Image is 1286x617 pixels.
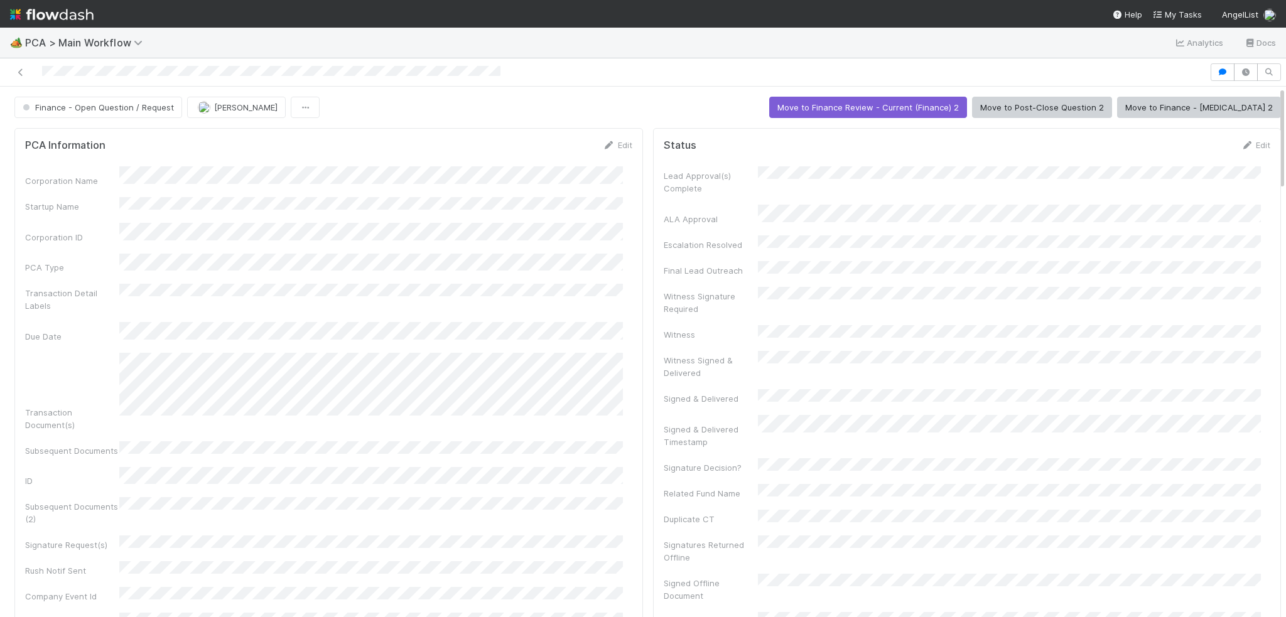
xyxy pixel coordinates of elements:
[664,461,758,474] div: Signature Decision?
[664,487,758,500] div: Related Fund Name
[664,513,758,525] div: Duplicate CT
[664,239,758,251] div: Escalation Resolved
[25,330,119,343] div: Due Date
[1112,8,1142,21] div: Help
[25,261,119,274] div: PCA Type
[1152,8,1202,21] a: My Tasks
[664,264,758,277] div: Final Lead Outreach
[25,174,119,187] div: Corporation Name
[664,577,758,602] div: Signed Offline Document
[664,213,758,225] div: ALA Approval
[25,539,119,551] div: Signature Request(s)
[769,97,967,118] button: Move to Finance Review - Current (Finance) 2
[25,287,119,312] div: Transaction Detail Labels
[664,290,758,315] div: Witness Signature Required
[25,590,119,603] div: Company Event Id
[10,4,94,25] img: logo-inverted-e16ddd16eac7371096b0.svg
[664,423,758,448] div: Signed & Delivered Timestamp
[664,139,696,152] h5: Status
[25,36,149,49] span: PCA > Main Workflow
[664,354,758,379] div: Witness Signed & Delivered
[187,97,286,118] button: [PERSON_NAME]
[1117,97,1281,118] button: Move to Finance - [MEDICAL_DATA] 2
[664,328,758,341] div: Witness
[20,102,174,112] span: Finance - Open Question / Request
[25,444,119,457] div: Subsequent Documents
[25,139,105,152] h5: PCA Information
[214,102,278,112] span: [PERSON_NAME]
[664,169,758,195] div: Lead Approval(s) Complete
[25,200,119,213] div: Startup Name
[25,500,119,525] div: Subsequent Documents (2)
[603,140,632,150] a: Edit
[25,475,119,487] div: ID
[1174,35,1224,50] a: Analytics
[1152,9,1202,19] span: My Tasks
[10,37,23,48] span: 🏕️
[972,97,1112,118] button: Move to Post-Close Question 2
[25,231,119,244] div: Corporation ID
[198,101,210,114] img: avatar_487f705b-1efa-4920-8de6-14528bcda38c.png
[664,392,758,405] div: Signed & Delivered
[1244,35,1276,50] a: Docs
[1241,140,1270,150] a: Edit
[1222,9,1258,19] span: AngelList
[14,97,182,118] button: Finance - Open Question / Request
[664,539,758,564] div: Signatures Returned Offline
[25,564,119,577] div: Rush Notif Sent
[25,406,119,431] div: Transaction Document(s)
[1263,9,1276,21] img: avatar_e5ec2f5b-afc7-4357-8cf1-2139873d70b1.png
